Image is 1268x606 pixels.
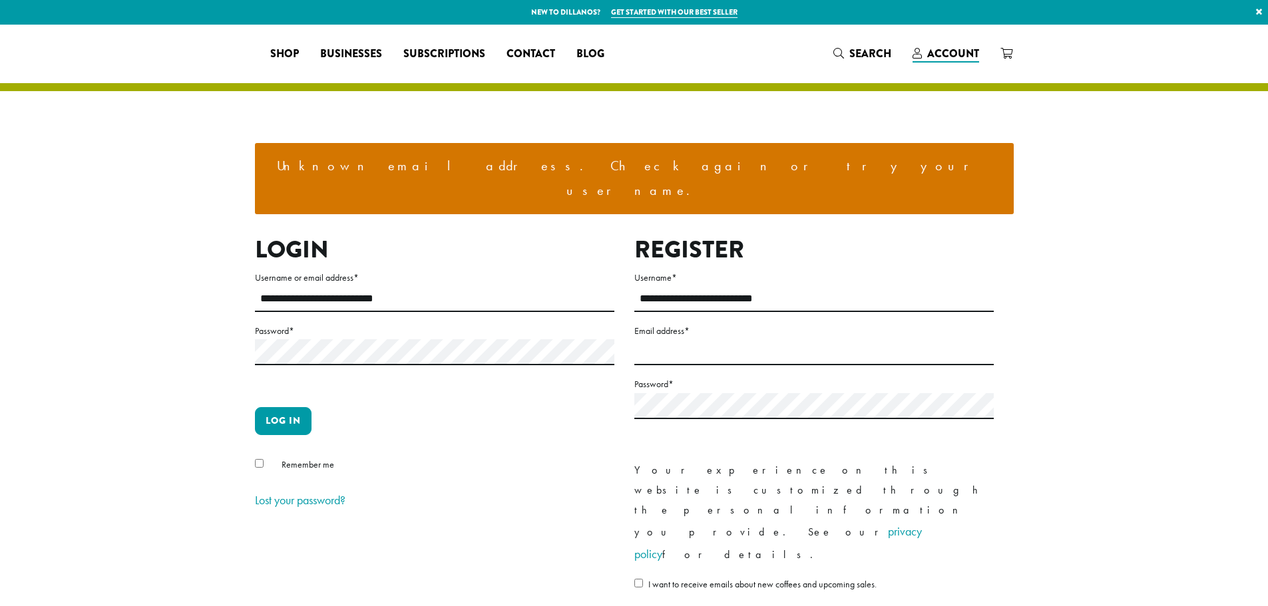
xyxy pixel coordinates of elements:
[255,235,614,264] h2: Login
[634,524,922,561] a: privacy policy
[634,460,994,565] p: Your experience on this website is customized through the personal information you provide. See o...
[403,46,485,63] span: Subscriptions
[634,376,994,392] label: Password
[648,578,877,590] span: I want to receive emails about new coffees and upcoming sales.
[927,46,979,61] span: Account
[634,235,994,264] h2: Register
[576,46,604,63] span: Blog
[634,269,994,286] label: Username
[849,46,891,61] span: Search
[320,46,382,63] span: Businesses
[270,46,299,63] span: Shop
[634,323,994,339] label: Email address
[634,579,643,587] input: I want to receive emails about new coffees and upcoming sales.
[507,46,555,63] span: Contact
[255,323,614,339] label: Password
[255,407,312,435] button: Log in
[611,7,738,18] a: Get started with our best seller
[823,43,902,65] a: Search
[255,269,614,286] label: Username or email address
[266,154,1003,204] li: Unknown email address. Check again or try your username.
[260,43,310,65] a: Shop
[255,492,345,508] a: Lost your password?
[282,458,334,470] span: Remember me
